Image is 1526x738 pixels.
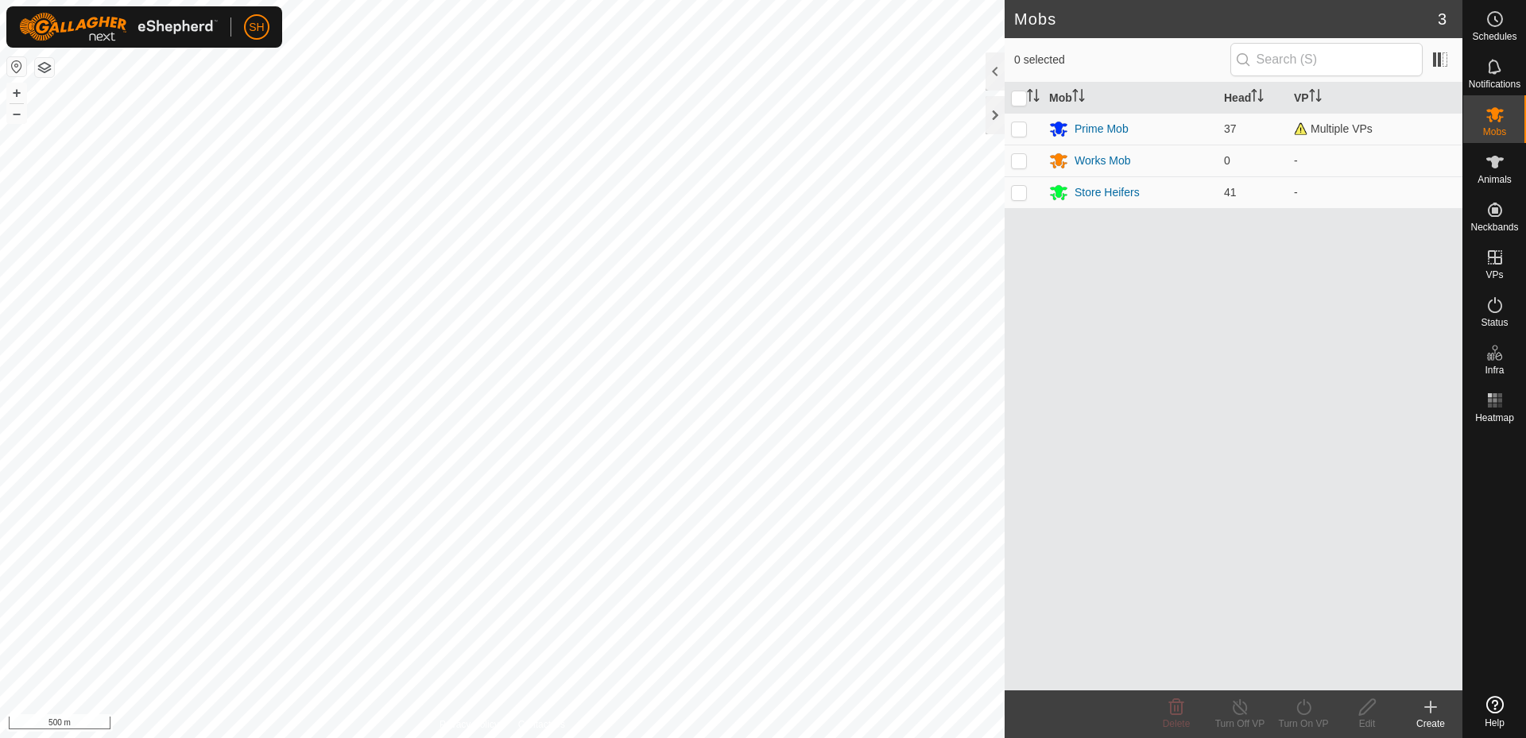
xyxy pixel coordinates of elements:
th: VP [1288,83,1462,114]
span: Mobs [1483,127,1506,137]
img: Gallagher Logo [19,13,218,41]
span: Animals [1478,175,1512,184]
div: Store Heifers [1075,184,1140,201]
div: Works Mob [1075,153,1131,169]
button: Reset Map [7,57,26,76]
span: 0 [1224,154,1230,167]
p-sorticon: Activate to sort [1251,91,1264,104]
a: Privacy Policy [440,717,499,732]
p-sorticon: Activate to sort [1027,91,1040,104]
span: Notifications [1469,79,1520,89]
td: - [1288,145,1462,176]
span: 37 [1224,122,1237,135]
th: Head [1218,83,1288,114]
button: – [7,104,26,123]
span: SH [249,19,264,36]
span: Neckbands [1470,222,1518,232]
span: 3 [1438,7,1447,31]
a: Help [1463,690,1526,734]
div: Prime Mob [1075,121,1129,137]
div: Turn On VP [1272,717,1335,731]
span: Schedules [1472,32,1516,41]
span: Delete [1163,718,1191,729]
span: Infra [1485,365,1504,375]
button: Map Layers [35,58,54,77]
input: Search (S) [1230,43,1423,76]
span: VPs [1485,270,1503,280]
span: 0 selected [1014,52,1230,68]
th: Mob [1043,83,1218,114]
div: Edit [1335,717,1399,731]
td: - [1288,176,1462,208]
button: + [7,83,26,102]
span: Multiple VPs [1294,122,1373,135]
div: Create [1399,717,1462,731]
p-sorticon: Activate to sort [1072,91,1085,104]
span: Status [1481,318,1508,327]
a: Contact Us [518,717,565,732]
p-sorticon: Activate to sort [1309,91,1322,104]
span: Heatmap [1475,413,1514,423]
div: Turn Off VP [1208,717,1272,731]
span: Help [1485,718,1505,728]
h2: Mobs [1014,10,1438,29]
span: 41 [1224,186,1237,199]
